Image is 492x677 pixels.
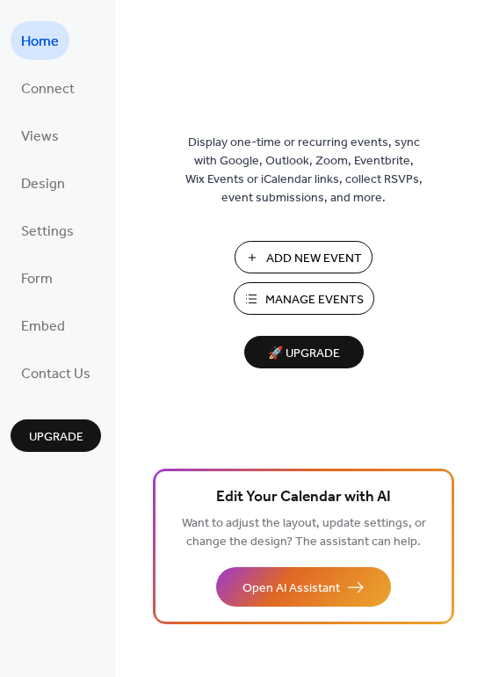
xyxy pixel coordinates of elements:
a: Home [11,21,69,60]
a: Contact Us [11,353,101,392]
button: Add New Event [235,241,373,273]
a: Views [11,116,69,155]
a: Design [11,164,76,202]
a: Connect [11,69,85,107]
button: Manage Events [234,282,374,315]
span: Contact Us [21,360,90,389]
span: Want to adjust the layout, update settings, or change the design? The assistant can help. [182,512,426,554]
span: Embed [21,313,65,341]
span: Design [21,171,65,199]
a: Embed [11,306,76,345]
a: Settings [11,211,84,250]
span: Home [21,28,59,56]
span: Form [21,266,53,294]
span: Settings [21,218,74,246]
span: 🚀 Upgrade [255,342,353,366]
span: Manage Events [265,291,364,309]
span: Edit Your Calendar with AI [216,485,391,510]
button: Upgrade [11,419,101,452]
button: 🚀 Upgrade [244,336,364,368]
span: Open AI Assistant [242,579,340,598]
a: Form [11,258,63,297]
button: Open AI Assistant [216,567,391,607]
span: Views [21,123,59,151]
span: Add New Event [266,250,362,268]
span: Display one-time or recurring events, sync with Google, Outlook, Zoom, Eventbrite, Wix Events or ... [185,134,423,207]
span: Connect [21,76,75,104]
span: Upgrade [29,428,83,447]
